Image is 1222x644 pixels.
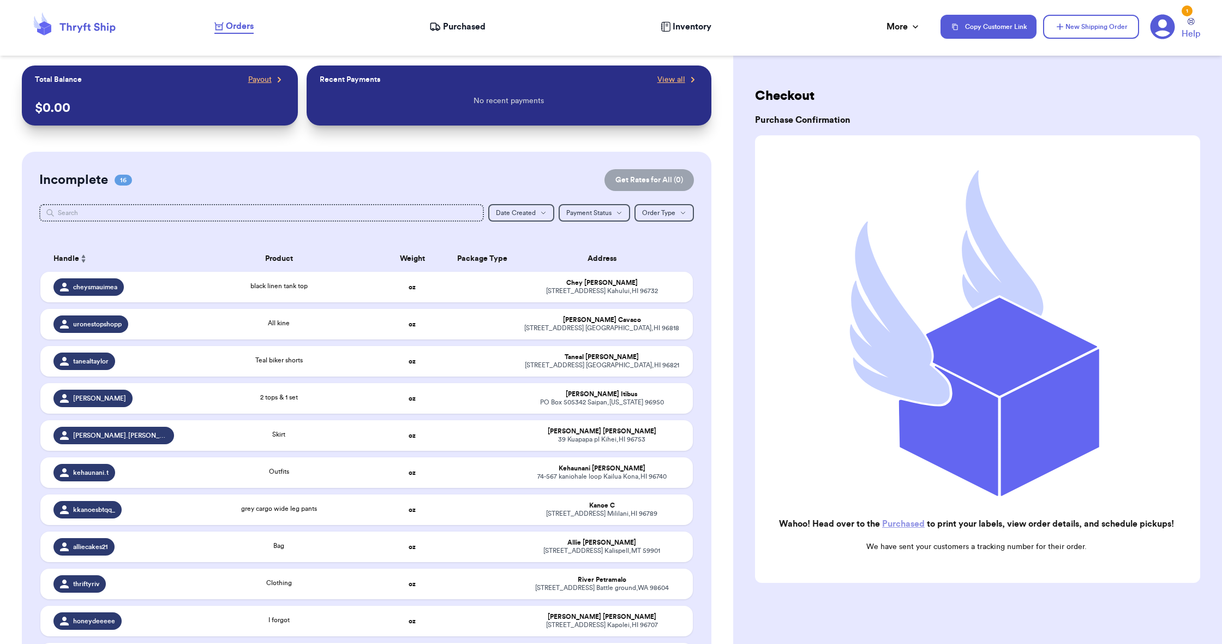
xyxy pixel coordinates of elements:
div: [STREET_ADDRESS] Kapolei , HI 96707 [524,621,679,629]
th: Product [181,246,377,272]
span: tanealtaylor [73,357,109,366]
span: Handle [53,253,79,265]
strong: oz [409,506,416,513]
div: Allie [PERSON_NAME] [524,539,679,547]
div: 1 [1182,5,1193,16]
div: River Petramalo [524,576,679,584]
a: Help [1182,18,1200,40]
a: Orders [214,20,254,34]
div: 74-567 kaniohale loop Kailua Kona , HI 96740 [524,473,679,481]
span: 2 tops & 1 set [260,394,298,401]
div: Taneal [PERSON_NAME] [524,353,679,361]
h2: Checkout [755,87,1200,105]
p: $ 0.00 [35,99,284,117]
div: [STREET_ADDRESS] Mililani , HI 96789 [524,510,679,518]
span: uronestopshopp [73,320,122,329]
span: kehaunani.t [73,468,109,477]
span: Payment Status [566,210,612,216]
span: Date Created [496,210,536,216]
span: Clothing [266,580,292,586]
th: Package Type [447,246,518,272]
th: Address [517,246,692,272]
span: Payout [248,74,272,85]
span: [PERSON_NAME] [73,394,126,403]
div: [PERSON_NAME] Cavaco [524,316,679,324]
p: No recent payments [474,96,544,106]
span: honeydeeeee [73,617,115,625]
h2: Incomplete [39,171,108,189]
a: Purchased [882,520,925,528]
th: Weight [377,246,447,272]
div: Kehaunani [PERSON_NAME] [524,464,679,473]
a: Payout [248,74,285,85]
span: All kine [268,320,290,326]
a: 1 [1150,14,1175,39]
p: Recent Payments [320,74,380,85]
p: We have sent your customers a tracking number for their order. [764,541,1189,552]
span: Outfits [269,468,289,475]
div: [STREET_ADDRESS] [GEOGRAPHIC_DATA] , HI 96821 [524,361,679,369]
button: Get Rates for All (0) [604,169,694,191]
div: PO Box 505342 Saipan , [US_STATE] 96950 [524,398,679,407]
h2: Wahoo! Head over to the to print your labels, view order details, and schedule pickups! [764,517,1189,530]
h3: Purchase Confirmation [755,114,1200,127]
span: thriftyriv [73,580,99,588]
div: 39 Kuapapa pl Kihei , HI 96753 [524,436,679,444]
button: Payment Status [559,204,630,222]
span: kkanoesbtqq_ [73,505,115,514]
span: Orders [226,20,254,33]
span: Bag [273,542,284,549]
a: View all [657,74,698,85]
div: [PERSON_NAME] [PERSON_NAME] [524,613,679,621]
span: Help [1182,27,1200,40]
div: [STREET_ADDRESS] Kalispell , MT 59901 [524,547,679,555]
span: 16 [115,175,132,186]
strong: oz [409,618,416,624]
span: I forgot [268,617,290,623]
span: Purchased [443,20,486,33]
button: New Shipping Order [1043,15,1139,39]
a: Inventory [661,20,711,33]
strong: oz [409,395,416,402]
span: cheysmauimea [73,283,117,291]
strong: oz [409,284,416,290]
span: [PERSON_NAME].[PERSON_NAME] [73,431,167,440]
span: Inventory [673,20,711,33]
strong: oz [409,432,416,439]
div: [STREET_ADDRESS] Battle ground , WA 98604 [524,584,679,592]
span: Order Type [642,210,675,216]
div: Chey [PERSON_NAME] [524,279,679,287]
button: Copy Customer Link [941,15,1037,39]
span: grey cargo wide leg pants [241,505,317,512]
span: Teal biker shorts [255,357,303,363]
div: Kanoe C [524,502,679,510]
a: Purchased [429,20,486,33]
span: black linen tank top [250,283,308,289]
button: Sort ascending [79,252,88,265]
strong: oz [409,358,416,365]
button: Date Created [488,204,554,222]
strong: oz [409,469,416,476]
strong: oz [409,581,416,587]
span: alliecakes21 [73,542,108,551]
p: Total Balance [35,74,82,85]
span: View all [657,74,685,85]
div: [PERSON_NAME] [PERSON_NAME] [524,427,679,436]
button: Order Type [634,204,694,222]
input: Search [39,204,483,222]
div: [STREET_ADDRESS] Kahului , HI 96732 [524,287,679,295]
strong: oz [409,321,416,327]
div: More [886,20,921,33]
strong: oz [409,544,416,550]
span: Skirt [272,431,285,438]
div: [PERSON_NAME] Itibus [524,390,679,398]
div: [STREET_ADDRESS] [GEOGRAPHIC_DATA] , HI 96818 [524,324,679,332]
